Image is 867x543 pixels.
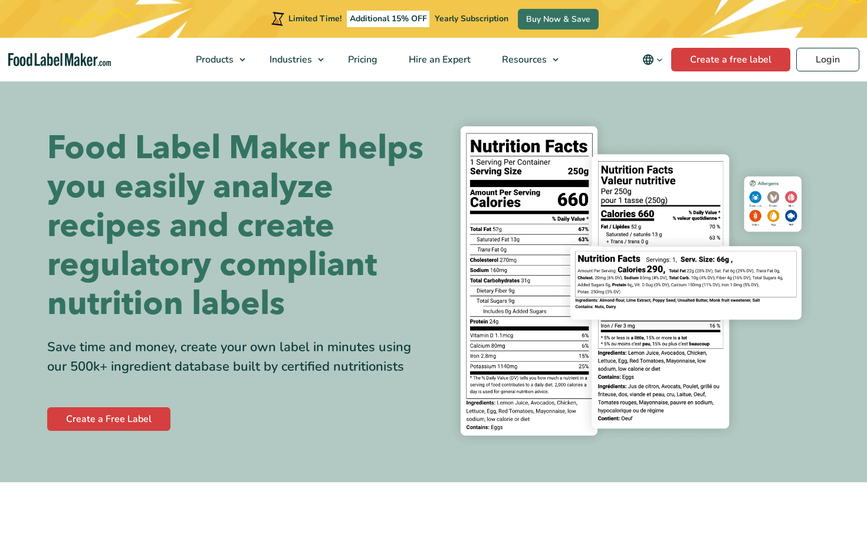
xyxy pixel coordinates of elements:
a: Login [796,48,859,71]
span: Additional 15% OFF [347,11,430,27]
a: Buy Now & Save [518,9,599,30]
span: Limited Time! [288,13,341,24]
div: Save time and money, create your own label in minutes using our 500k+ ingredient database built b... [47,338,425,377]
span: Hire an Expert [405,53,472,66]
a: Industries [254,38,330,81]
span: Industries [266,53,313,66]
a: Hire an Expert [393,38,484,81]
span: Resources [498,53,548,66]
span: Pricing [344,53,379,66]
span: Products [192,53,235,66]
a: Pricing [333,38,390,81]
a: Resources [487,38,564,81]
span: Yearly Subscription [435,13,508,24]
a: Create a Free Label [47,407,170,431]
a: Products [180,38,251,81]
h1: Food Label Maker helps you easily analyze recipes and create regulatory compliant nutrition labels [47,129,425,323]
button: Change language [634,48,671,71]
a: Food Label Maker homepage [8,53,111,67]
a: Create a free label [671,48,790,71]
